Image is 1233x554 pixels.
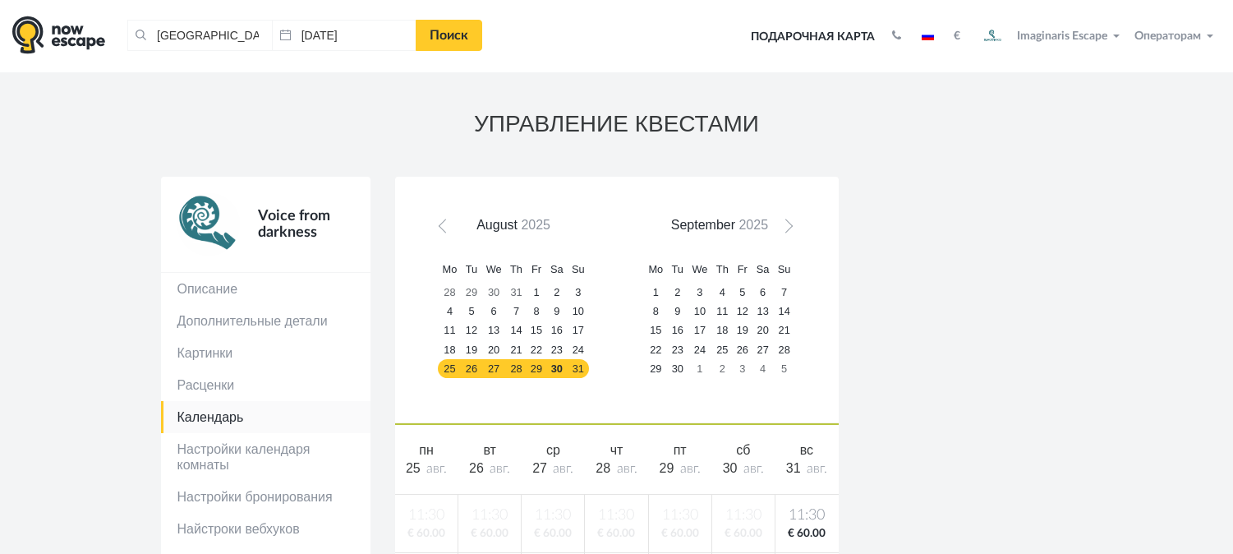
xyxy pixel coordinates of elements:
[807,462,827,475] span: авг.
[680,462,701,475] span: авг.
[1130,28,1221,44] button: Операторам
[774,218,798,242] a: Next
[416,20,482,51] a: Поиск
[469,461,484,475] span: 26
[688,284,712,302] a: 3
[462,340,482,359] a: 19
[438,321,461,340] a: 11
[786,461,801,475] span: 31
[127,20,272,51] input: Город или название квеста
[774,359,795,378] a: 5
[435,218,459,242] a: Prev
[506,284,527,302] a: 31
[617,462,637,475] span: авг.
[671,218,735,232] span: September
[572,263,585,275] span: Sunday
[240,193,354,256] div: Voice from darkness
[476,218,518,232] span: August
[752,284,774,302] a: 6
[745,19,881,55] a: Подарочная карта
[644,302,667,321] a: 8
[527,284,546,302] a: 1
[462,359,482,378] a: 26
[736,443,750,457] span: сб
[738,218,768,232] span: 2025
[644,340,667,359] a: 22
[462,321,482,340] a: 12
[752,340,774,359] a: 27
[527,340,546,359] a: 22
[531,263,541,275] span: Friday
[481,284,506,302] a: 30
[752,359,774,378] a: 4
[610,443,623,457] span: чт
[161,112,1073,137] h3: УПРАВЛЕНИЕ КВЕСТАМИ
[779,223,792,236] span: Next
[161,337,370,369] a: Картинки
[568,321,589,340] a: 17
[419,443,434,457] span: пн
[688,340,712,359] a: 24
[527,302,546,321] a: 8
[688,302,712,321] a: 10
[161,369,370,401] a: Расценки
[712,359,733,378] a: 2
[733,340,752,359] a: 26
[733,302,752,321] a: 12
[922,32,934,40] img: ru.jpg
[510,263,522,275] span: Thursday
[743,462,764,475] span: авг.
[774,302,795,321] a: 14
[945,28,968,44] button: €
[712,340,733,359] a: 25
[568,302,589,321] a: 10
[752,321,774,340] a: 20
[161,273,370,305] a: Описание
[674,443,687,457] span: пт
[712,302,733,321] a: 11
[733,284,752,302] a: 5
[532,461,547,475] span: 27
[438,359,461,378] a: 25
[596,461,610,475] span: 28
[481,359,506,378] a: 27
[648,263,663,275] span: Monday
[779,526,835,542] span: € 60.00
[757,263,770,275] span: Saturday
[568,340,589,359] a: 24
[712,284,733,302] a: 4
[553,462,573,475] span: авг.
[406,461,421,475] span: 25
[546,302,568,321] a: 9
[644,284,667,302] a: 1
[733,359,752,378] a: 3
[550,263,564,275] span: Saturday
[1134,30,1201,42] span: Операторам
[546,340,568,359] a: 23
[527,359,546,378] a: 29
[527,321,546,340] a: 15
[426,462,447,475] span: авг.
[161,401,370,433] a: Календарь
[774,321,795,340] a: 21
[161,305,370,337] a: Дополнительные детали
[546,443,560,457] span: ср
[161,513,370,545] a: Найстроки вебхуков
[481,302,506,321] a: 6
[644,321,667,340] a: 15
[672,263,683,275] span: Tuesday
[441,223,454,236] span: Prev
[546,321,568,340] a: 16
[438,284,461,302] a: 28
[506,340,527,359] a: 21
[506,321,527,340] a: 14
[272,20,416,51] input: Дата
[723,461,738,475] span: 30
[774,284,795,302] a: 7
[800,443,813,457] span: вс
[774,340,795,359] a: 28
[161,433,370,481] a: Настройки календаря комнаты
[973,20,1127,53] button: Imaginaris Escape
[778,263,791,275] span: Sunday
[483,443,495,457] span: вт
